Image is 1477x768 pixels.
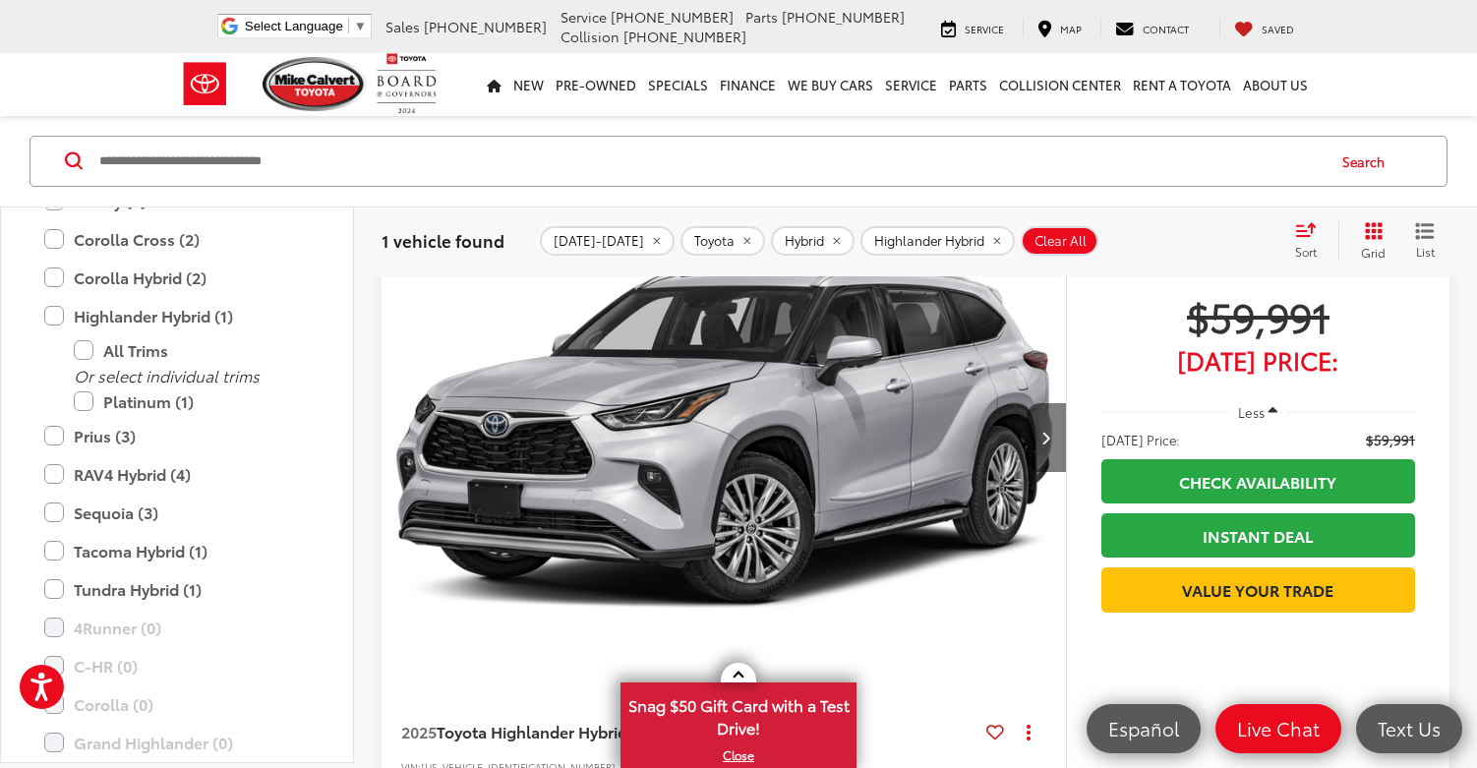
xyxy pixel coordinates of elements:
[550,53,642,116] a: Pre-Owned
[401,721,978,742] a: 2025Toyota Highlander HybridPlatinum
[1400,221,1449,261] button: List View
[622,684,855,744] span: Snag $50 Gift Card with a Test Drive!
[263,57,367,111] img: Mike Calvert Toyota
[44,261,310,295] label: Corolla Hybrid (2)
[44,649,310,683] label: C-HR (0)
[623,27,746,46] span: [PHONE_NUMBER]
[381,181,1068,696] img: 2025 Toyota Highlander Hybrid Platinum
[1143,22,1189,36] span: Contact
[561,27,620,46] span: Collision
[879,53,943,116] a: Service
[44,726,310,760] label: Grand Highlander (0)
[245,19,343,33] span: Select Language
[1100,18,1204,37] a: Contact
[1366,430,1415,449] span: $59,991
[97,138,1324,185] input: Search by Make, Model, or Keyword
[44,222,310,257] label: Corolla Cross (2)
[1229,394,1288,430] button: Less
[44,572,310,607] label: Tundra Hybrid (1)
[1021,226,1098,256] button: Clear All
[1027,403,1066,472] button: Next image
[1101,513,1415,558] a: Instant Deal
[381,181,1068,695] div: 2025 Toyota Highlander Hybrid Platinum 0
[745,7,778,27] span: Parts
[437,720,627,742] span: Toyota Highlander Hybrid
[874,233,984,249] span: Highlander Hybrid
[860,226,1015,256] button: remove Highlander%20Hybrid
[1415,243,1435,260] span: List
[168,52,242,116] img: Toyota
[1127,53,1237,116] a: Rent a Toyota
[694,233,735,249] span: Toyota
[507,53,550,116] a: New
[44,496,310,530] label: Sequoia (3)
[1027,724,1031,739] span: dropdown dots
[785,233,824,249] span: Hybrid
[1368,716,1450,740] span: Text Us
[44,457,310,492] label: RAV4 Hybrid (4)
[1087,704,1201,753] a: Español
[381,181,1068,695] a: 2025 Toyota Highlander Hybrid Platinum2025 Toyota Highlander Hybrid Platinum2025 Toyota Highlande...
[348,19,349,33] span: ​
[354,19,367,33] span: ▼
[782,7,905,27] span: [PHONE_NUMBER]
[943,53,993,116] a: Parts
[401,720,437,742] span: 2025
[385,17,420,36] span: Sales
[1034,233,1087,249] span: Clear All
[1295,243,1317,260] span: Sort
[382,228,504,252] span: 1 vehicle found
[481,53,507,116] a: Home
[74,364,260,386] i: Or select individual trims
[965,22,1004,36] span: Service
[44,299,310,333] label: Highlander Hybrid (1)
[1023,18,1096,37] a: Map
[926,18,1019,37] a: Service
[74,333,310,368] label: All Trims
[44,419,310,453] label: Prius (3)
[1012,715,1046,749] button: Actions
[561,7,607,27] span: Service
[1101,567,1415,612] a: Value Your Trade
[1098,716,1189,740] span: Español
[1338,221,1400,261] button: Grid View
[554,233,644,249] span: [DATE]-[DATE]
[1215,704,1341,753] a: Live Chat
[1219,18,1309,37] a: My Saved Vehicles
[1227,716,1329,740] span: Live Chat
[44,611,310,645] label: 4Runner (0)
[44,534,310,568] label: Tacoma Hybrid (1)
[1285,221,1338,261] button: Select sort value
[424,17,547,36] span: [PHONE_NUMBER]
[1101,459,1415,503] a: Check Availability
[993,53,1127,116] a: Collision Center
[1238,403,1265,421] span: Less
[771,226,855,256] button: remove Hybrid
[245,19,367,33] a: Select Language​
[1262,22,1294,36] span: Saved
[540,226,675,256] button: remove 2023-2025
[44,687,310,722] label: Corolla (0)
[74,384,310,419] label: Platinum (1)
[611,7,734,27] span: [PHONE_NUMBER]
[680,226,765,256] button: remove Toyota
[1101,430,1180,449] span: [DATE] Price:
[782,53,879,116] a: WE BUY CARS
[642,53,714,116] a: Specials
[1324,137,1413,186] button: Search
[1361,244,1386,261] span: Grid
[1101,350,1415,370] span: [DATE] Price:
[1060,22,1082,36] span: Map
[1237,53,1314,116] a: About Us
[1356,704,1462,753] a: Text Us
[1101,291,1415,340] span: $59,991
[714,53,782,116] a: Finance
